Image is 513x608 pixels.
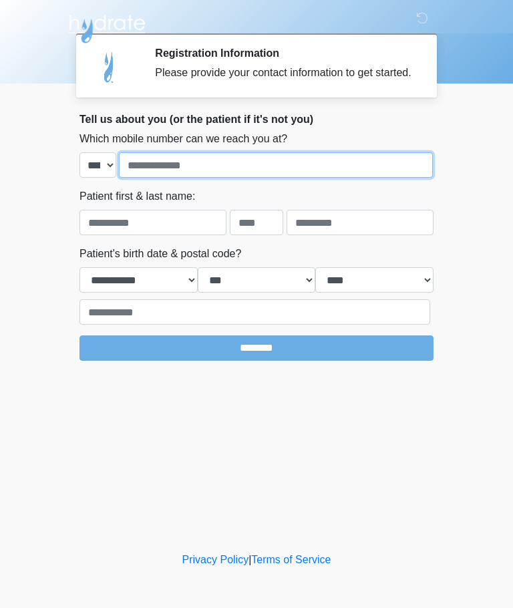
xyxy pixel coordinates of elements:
[66,10,148,44] img: Hydrate IV Bar - Arcadia Logo
[79,188,195,204] label: Patient first & last name:
[79,246,241,262] label: Patient's birth date & postal code?
[248,554,251,565] a: |
[79,113,434,126] h2: Tell us about you (or the patient if it's not you)
[182,554,249,565] a: Privacy Policy
[155,65,413,81] div: Please provide your contact information to get started.
[90,47,130,87] img: Agent Avatar
[251,554,331,565] a: Terms of Service
[79,131,287,147] label: Which mobile number can we reach you at?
